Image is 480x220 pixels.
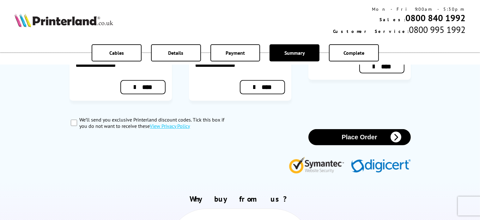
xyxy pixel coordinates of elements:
[380,17,405,22] span: Sales:
[15,194,466,204] h2: Why buy from us?
[284,50,305,56] span: Summary
[226,50,245,56] span: Payment
[405,12,465,24] a: 0800 840 1992
[308,129,411,145] button: Place Order
[168,50,184,56] span: Details
[15,13,113,27] img: Printerland Logo
[343,50,364,56] span: Complete
[351,159,411,173] img: Digicert
[150,123,190,129] a: modal_privacy
[333,28,409,34] span: Customer Service:
[109,50,124,56] span: Cables
[80,116,233,129] label: We’ll send you exclusive Printerland discount codes. Tick this box if you do not want to receive ...
[289,155,349,173] img: Symantec Website Security
[409,24,465,35] span: 0800 995 1992
[333,6,465,12] div: Mon - Fri 9:00am - 5:30pm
